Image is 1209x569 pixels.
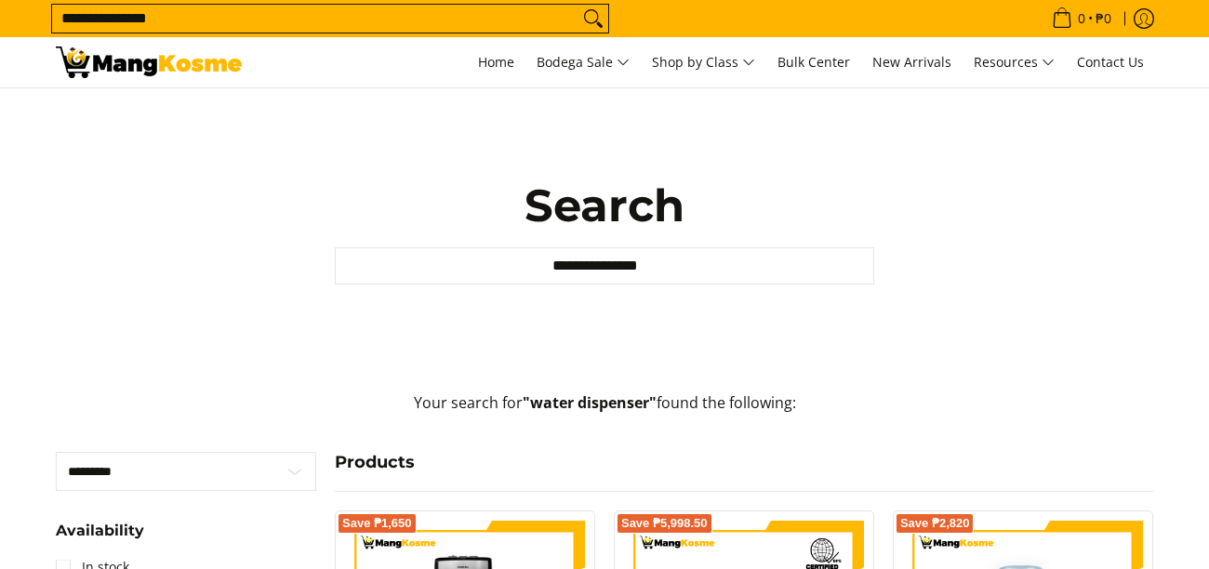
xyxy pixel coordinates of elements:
h4: Products [335,452,1153,473]
p: Your search for found the following: [56,391,1153,433]
a: Shop by Class [643,37,764,87]
span: Contact Us [1077,53,1144,71]
a: Resources [964,37,1064,87]
a: Home [469,37,524,87]
a: New Arrivals [863,37,961,87]
span: Home [478,53,514,71]
span: • [1046,8,1117,29]
button: Search [578,5,608,33]
span: Bulk Center [777,53,850,71]
a: Bodega Sale [527,37,639,87]
span: Save ₱5,998.50 [621,518,708,529]
img: Search: 7 results found for &quot;water dispenser&quot; | Mang Kosme [56,46,242,78]
span: Save ₱2,820 [900,518,970,529]
span: 0 [1075,12,1088,25]
span: Resources [974,51,1055,74]
span: Save ₱1,650 [342,518,412,529]
summary: Open [56,523,144,552]
span: Shop by Class [652,51,755,74]
nav: Main Menu [260,37,1153,87]
span: ₱0 [1093,12,1114,25]
strong: "water dispenser" [523,392,657,413]
h1: Search [335,178,874,233]
a: Bulk Center [768,37,859,87]
a: Contact Us [1068,37,1153,87]
span: New Arrivals [872,53,951,71]
span: Bodega Sale [537,51,630,74]
span: Availability [56,523,144,538]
